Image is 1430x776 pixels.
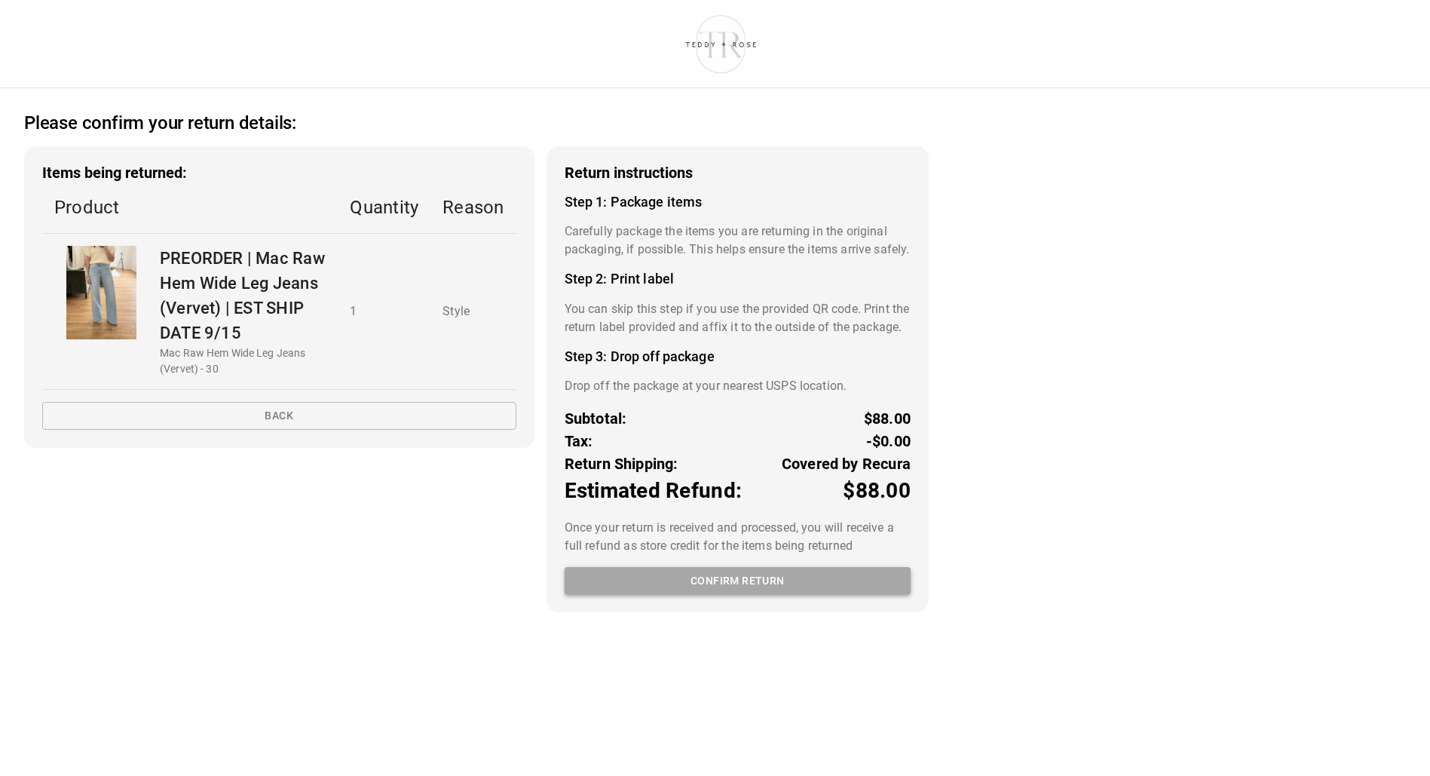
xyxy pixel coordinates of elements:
[866,430,911,452] p: -$0.00
[782,452,911,475] p: Covered by Recura
[565,348,911,365] h4: Step 3: Drop off package
[565,300,911,336] p: You can skip this step if you use the provided QR code. Print the return label provided and affix...
[350,194,418,221] p: Quantity
[678,11,764,76] img: shop-teddyrose.myshopify.com-d93983e8-e25b-478f-b32e-9430bef33fdd
[442,194,504,221] p: Reason
[160,246,326,345] p: PREORDER | Mac Raw Hem Wide Leg Jeans (Vervet) | EST SHIP DATE 9/15
[24,112,296,134] h2: Please confirm your return details:
[565,194,911,210] h4: Step 1: Package items
[565,407,627,430] p: Subtotal:
[565,452,678,475] p: Return Shipping:
[565,475,742,507] p: Estimated Refund:
[565,271,911,287] h4: Step 2: Print label
[864,407,911,430] p: $88.00
[160,345,326,377] p: Mac Raw Hem Wide Leg Jeans (Vervet) - 30
[565,519,911,555] p: Once your return is received and processed, you will receive a full refund as store credit for th...
[42,402,516,430] button: Back
[54,194,326,221] p: Product
[442,302,504,321] p: Style
[565,222,911,259] p: Carefully package the items you are returning in the original packaging, if possible. This helps ...
[565,430,593,452] p: Tax:
[843,475,911,507] p: $88.00
[565,377,911,395] p: Drop off the package at your nearest USPS location.
[565,164,911,182] h3: Return instructions
[350,302,418,321] p: 1
[565,567,911,595] button: Confirm return
[42,164,516,182] h3: Items being returned:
